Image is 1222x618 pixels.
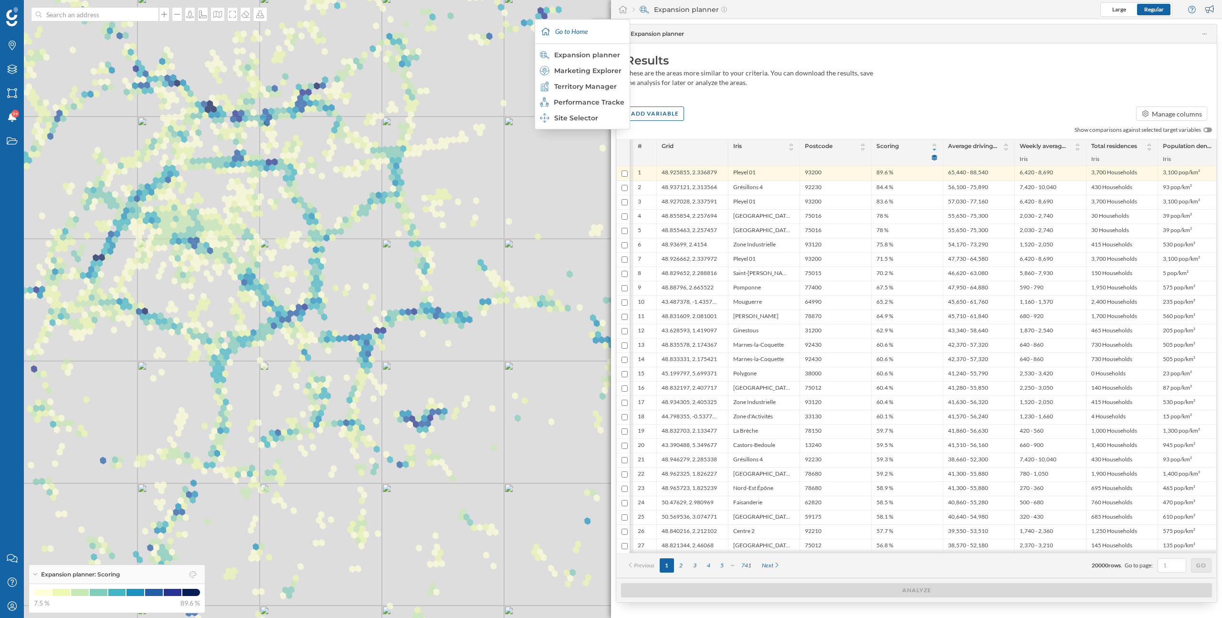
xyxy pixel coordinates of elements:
[1163,427,1200,436] span: 1,300 pop/km²
[805,226,822,235] span: 75016
[876,355,893,364] span: 60.6 %
[876,341,893,350] span: 60.6 %
[805,284,822,293] span: 77400
[1163,183,1192,192] span: 93 pop/km²
[948,427,988,436] span: 41,860 - 56,630
[948,527,988,536] span: 39,550 - 53,510
[662,183,717,192] span: 48.937121, 2.313564
[948,355,988,364] span: 42,370 - 57,320
[1091,212,1129,221] span: 30 Households
[1091,456,1132,465] span: 430 Households
[1163,470,1200,479] span: 1,400 pop/km²
[805,169,822,178] span: 93200
[540,50,549,60] img: search-areas.svg
[1020,241,1053,250] span: 1,520 - 2,050
[948,456,988,465] span: 38,660 - 52,300
[662,370,717,379] span: 45.199797, 5.699371
[537,20,627,43] div: Go to Home
[733,542,790,551] span: [GEOGRAPHIC_DATA] 2
[805,427,822,436] span: 78150
[1020,527,1053,536] span: 1,740 - 2,360
[805,255,822,264] span: 93200
[1091,327,1132,336] span: 465 Households
[540,97,549,107] img: monitoring-360.svg
[733,441,775,450] span: Castors-Bedoule
[948,341,988,350] span: 42,370 - 57,320
[1163,241,1195,250] span: 530 pop/km²
[805,527,822,536] span: 92210
[1091,499,1132,508] span: 760 Households
[638,142,642,150] span: #
[1020,284,1043,293] span: 590 - 790
[1163,527,1195,536] span: 575 pop/km²
[638,470,644,479] span: 22
[662,484,717,493] span: 48.965723, 1.825239
[1091,284,1137,293] span: 1,950 Households
[1091,241,1132,250] span: 415 Households
[733,370,757,379] span: Polygone
[733,355,784,364] span: Marnes-la-Coquette
[1020,183,1056,192] span: 7,420 - 10,040
[1092,562,1108,569] span: 20000
[1020,169,1053,178] span: 6,420 - 8,690
[638,370,644,379] span: 15
[638,341,644,350] span: 13
[12,109,18,118] span: 9+
[662,427,717,436] span: 48.832703, 2.133477
[638,384,644,393] span: 16
[1163,226,1192,235] span: 39 pop/km²
[1144,6,1164,13] span: Regular
[1091,269,1132,278] span: 150 Households
[1020,142,1069,152] span: Weekly average workers (2024)
[805,241,822,250] span: 93120
[1075,126,1201,134] span: Show comparisons against selected target variables
[948,212,988,221] span: 55,650 - 75,300
[1091,513,1132,522] span: 685 Households
[805,470,822,479] span: 78680
[638,327,644,336] span: 12
[876,298,893,307] span: 65.2 %
[638,226,641,235] span: 5
[662,513,717,522] span: 50.569536, 3.074771
[733,169,756,178] span: Pleyel 01
[876,241,893,250] span: 75.8 %
[948,284,988,293] span: 47,950 - 64,880
[1020,155,1081,163] span: Iris
[1020,484,1043,493] span: 270 - 360
[876,183,893,192] span: 84.4 %
[662,327,717,336] span: 43.628593, 1.419097
[662,527,717,536] span: 48.840216, 2.212102
[1020,226,1053,235] span: 2,030 - 2,740
[1020,212,1053,221] span: 2,030 - 2,740
[1020,398,1053,407] span: 1,520 - 2,050
[1020,441,1043,450] span: 660 - 900
[540,113,549,123] img: dashboards-manager.svg
[948,226,988,235] span: 55,650 - 75,300
[733,427,758,436] span: La Brèche
[805,441,822,450] span: 13240
[1091,484,1132,493] span: 695 Households
[805,413,822,422] span: 33130
[662,456,717,465] span: 48.946279, 2.285338
[1091,255,1137,264] span: 3,700 Households
[662,269,717,278] span: 48.829652, 2.288816
[662,384,717,393] span: 48.832197, 2.407717
[733,456,763,465] span: Grésillons 4
[638,284,641,293] span: 9
[805,484,822,493] span: 78680
[1020,370,1053,379] span: 2,530 - 3,420
[948,470,988,479] span: 41,300 - 55,880
[805,298,822,307] span: 64990
[180,598,200,608] span: 89.6 %
[540,82,549,91] img: territory-manager.svg
[948,312,988,321] span: 45,710 - 61,840
[662,312,717,321] span: 48.831609, 2.081001
[876,226,888,235] span: 78 %
[733,212,790,221] span: [GEOGRAPHIC_DATA] 1
[876,312,893,321] span: 64.9 %
[638,169,641,178] span: 1
[805,212,822,221] span: 75016
[1163,398,1195,407] span: 530 pop/km²
[1125,561,1153,570] span: Go to page:
[876,484,893,493] span: 58.9 %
